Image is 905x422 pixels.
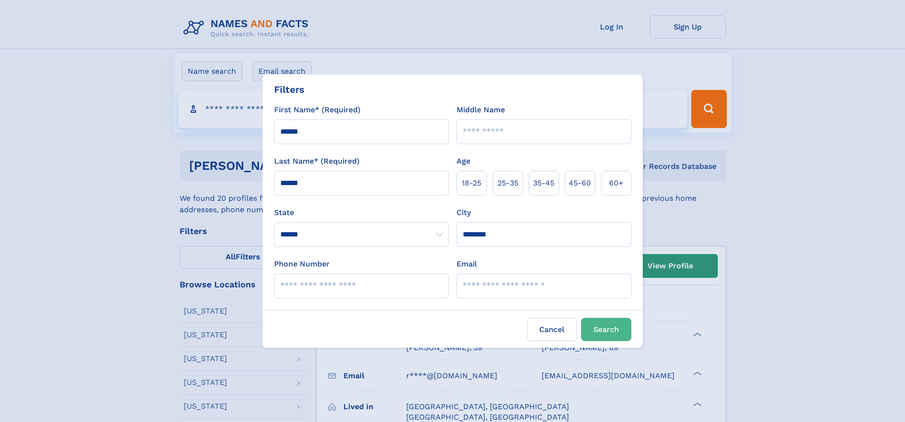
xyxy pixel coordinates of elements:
label: Last Name* (Required) [274,156,360,167]
span: 18‑25 [462,177,481,189]
label: Email [457,258,477,270]
span: 45‑60 [569,177,591,189]
span: 35‑45 [533,177,554,189]
span: 60+ [609,177,623,189]
label: Phone Number [274,258,330,270]
label: First Name* (Required) [274,104,361,116]
div: Filters [274,82,305,97]
label: Middle Name [457,104,505,116]
label: City [457,207,471,218]
label: Age [457,156,470,167]
label: Cancel [527,318,577,341]
span: 25‑35 [497,177,518,189]
button: Search [581,318,631,341]
label: State [274,207,449,218]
